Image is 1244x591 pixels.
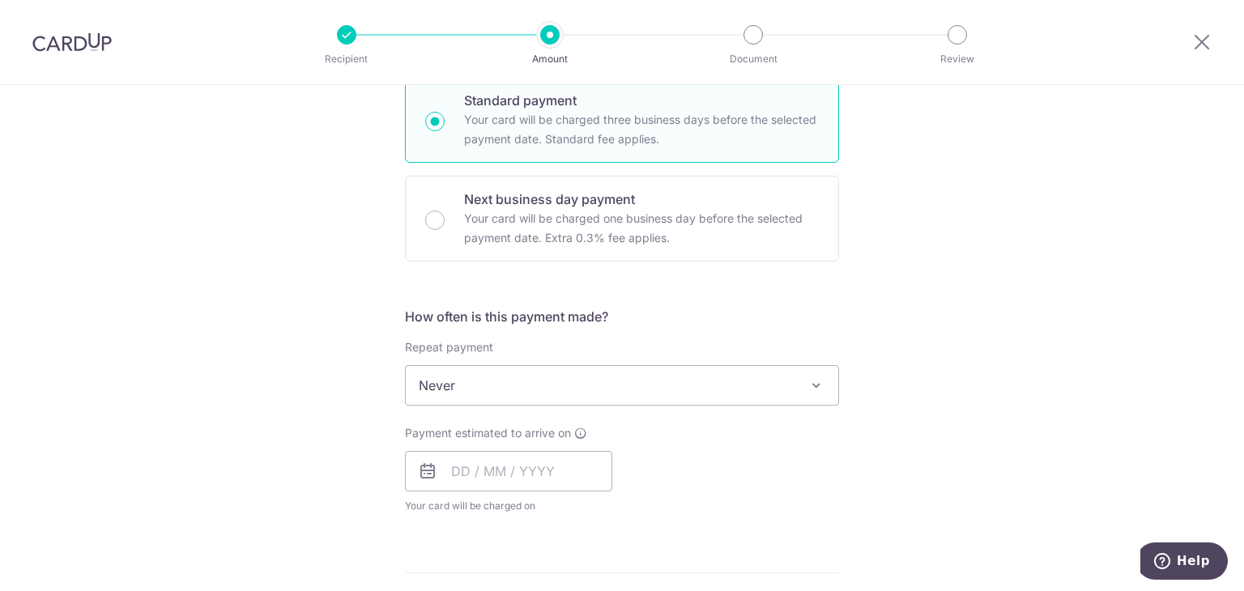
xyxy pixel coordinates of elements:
label: Repeat payment [405,339,493,355]
h5: How often is this payment made? [405,307,839,326]
iframe: Opens a widget where you can find more information [1140,542,1228,583]
p: Amount [490,51,610,67]
p: Next business day payment [464,189,819,209]
p: Standard payment [464,91,819,110]
p: Review [897,51,1017,67]
p: Your card will be charged one business day before the selected payment date. Extra 0.3% fee applies. [464,209,819,248]
p: Recipient [287,51,407,67]
span: Never [406,366,838,405]
img: CardUp [32,32,112,52]
span: Payment estimated to arrive on [405,425,571,441]
p: Your card will be charged three business days before the selected payment date. Standard fee appl... [464,110,819,149]
span: Never [405,365,839,406]
input: DD / MM / YYYY [405,451,612,491]
span: Your card will be charged on [405,498,612,514]
p: Document [693,51,813,67]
